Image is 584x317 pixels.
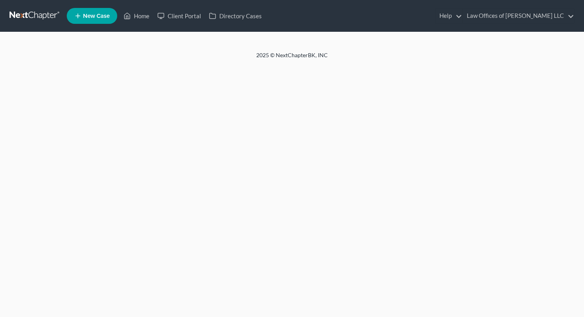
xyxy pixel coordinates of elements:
a: Help [435,9,462,23]
a: Directory Cases [205,9,266,23]
a: Home [120,9,153,23]
a: Client Portal [153,9,205,23]
new-legal-case-button: New Case [67,8,117,24]
div: 2025 © NextChapterBK, INC [66,51,518,66]
a: Law Offices of [PERSON_NAME] LLC [463,9,574,23]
